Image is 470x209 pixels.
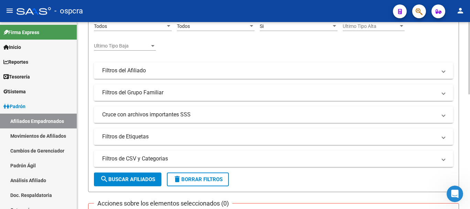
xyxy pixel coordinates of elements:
[102,111,437,118] mat-panel-title: Cruce con archivos importantes SSS
[3,88,26,95] span: Sistema
[3,29,39,36] span: Firma Express
[6,7,14,15] mat-icon: menu
[343,23,398,29] span: Ultimo Tipo Alta
[3,73,30,81] span: Tesorería
[100,175,108,183] mat-icon: search
[100,176,155,182] span: Buscar Afiliados
[102,89,437,96] mat-panel-title: Filtros del Grupo Familiar
[94,128,453,145] mat-expansion-panel-header: Filtros de Etiquetas
[94,173,161,186] button: Buscar Afiliados
[94,43,150,49] span: Ultimo Tipo Baja
[94,23,107,29] span: Todos
[94,199,232,208] h3: Acciones sobre los elementos seleccionados (0)
[3,43,21,51] span: Inicio
[260,23,264,29] span: Si
[102,155,437,163] mat-panel-title: Filtros de CSV y Categorias
[94,150,453,167] mat-expansion-panel-header: Filtros de CSV y Categorias
[3,103,25,110] span: Padrón
[94,106,453,123] mat-expansion-panel-header: Cruce con archivos importantes SSS
[54,3,83,19] span: - ospcra
[447,186,463,202] iframe: Intercom live chat
[102,133,437,140] mat-panel-title: Filtros de Etiquetas
[3,58,28,66] span: Reportes
[173,176,223,182] span: Borrar Filtros
[102,67,437,74] mat-panel-title: Filtros del Afiliado
[94,62,453,79] mat-expansion-panel-header: Filtros del Afiliado
[177,23,190,29] span: Todos
[167,173,229,186] button: Borrar Filtros
[173,175,181,183] mat-icon: delete
[94,84,453,101] mat-expansion-panel-header: Filtros del Grupo Familiar
[456,7,464,15] mat-icon: person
